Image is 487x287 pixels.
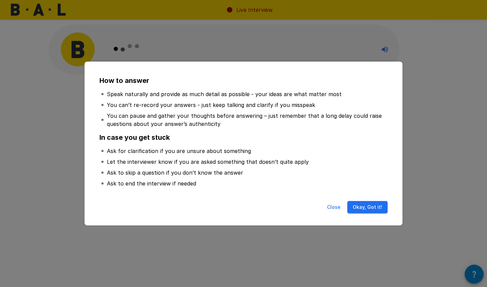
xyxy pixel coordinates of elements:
p: You can’t re-record your answers - just keep talking and clarify if you misspeak [107,101,315,109]
p: Ask to skip a question if you don’t know the answer [107,169,243,177]
button: Okay, Got it! [347,201,388,214]
p: Speak naturally and provide as much detail as possible - your ideas are what matter most [107,90,342,98]
p: You can pause and gather your thoughts before answering – just remember that a long delay could r... [107,112,386,128]
b: How to answer [99,76,149,85]
p: Let the interviewer know if you are asked something that doesn’t quite apply [107,158,309,166]
p: Ask for clarification if you are unsure about something [107,147,251,155]
button: Close [323,201,345,214]
b: In case you get stuck [99,133,170,141]
p: Ask to end the interview if needed [107,179,196,187]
